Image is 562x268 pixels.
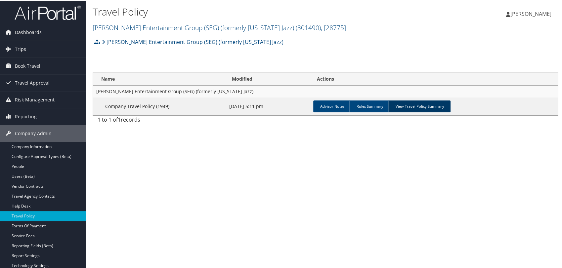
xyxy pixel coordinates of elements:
[510,10,551,17] span: [PERSON_NAME]
[98,115,204,126] div: 1 to 1 of records
[93,4,403,18] h1: Travel Policy
[93,72,226,85] th: Name: activate to sort column ascending
[15,4,81,20] img: airportal-logo.png
[349,100,390,112] a: Rules Summary
[15,125,52,141] span: Company Admin
[118,115,121,123] span: 1
[313,100,351,112] a: Advisor Notes
[15,40,26,57] span: Trips
[321,22,346,31] span: , [ 28775 ]
[15,23,42,40] span: Dashboards
[506,3,558,23] a: [PERSON_NAME]
[93,22,346,31] a: [PERSON_NAME] Entertainment Group (SEG) (formerly [US_STATE] Jazz)
[15,74,50,91] span: Travel Approval
[226,97,311,115] td: [DATE] 5:11 pm
[15,57,40,74] span: Book Travel
[388,100,451,112] a: View Travel Policy Summary
[311,72,558,85] th: Actions
[93,97,226,115] td: Company Travel Policy (1949)
[226,72,311,85] th: Modified: activate to sort column ascending
[15,108,37,124] span: Reporting
[93,85,558,97] td: [PERSON_NAME] Entertainment Group (SEG) (formerly [US_STATE] Jazz)
[15,91,55,107] span: Risk Management
[296,22,321,31] span: ( 301490 )
[102,35,283,48] a: [PERSON_NAME] Entertainment Group (SEG) (formerly [US_STATE] Jazz)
